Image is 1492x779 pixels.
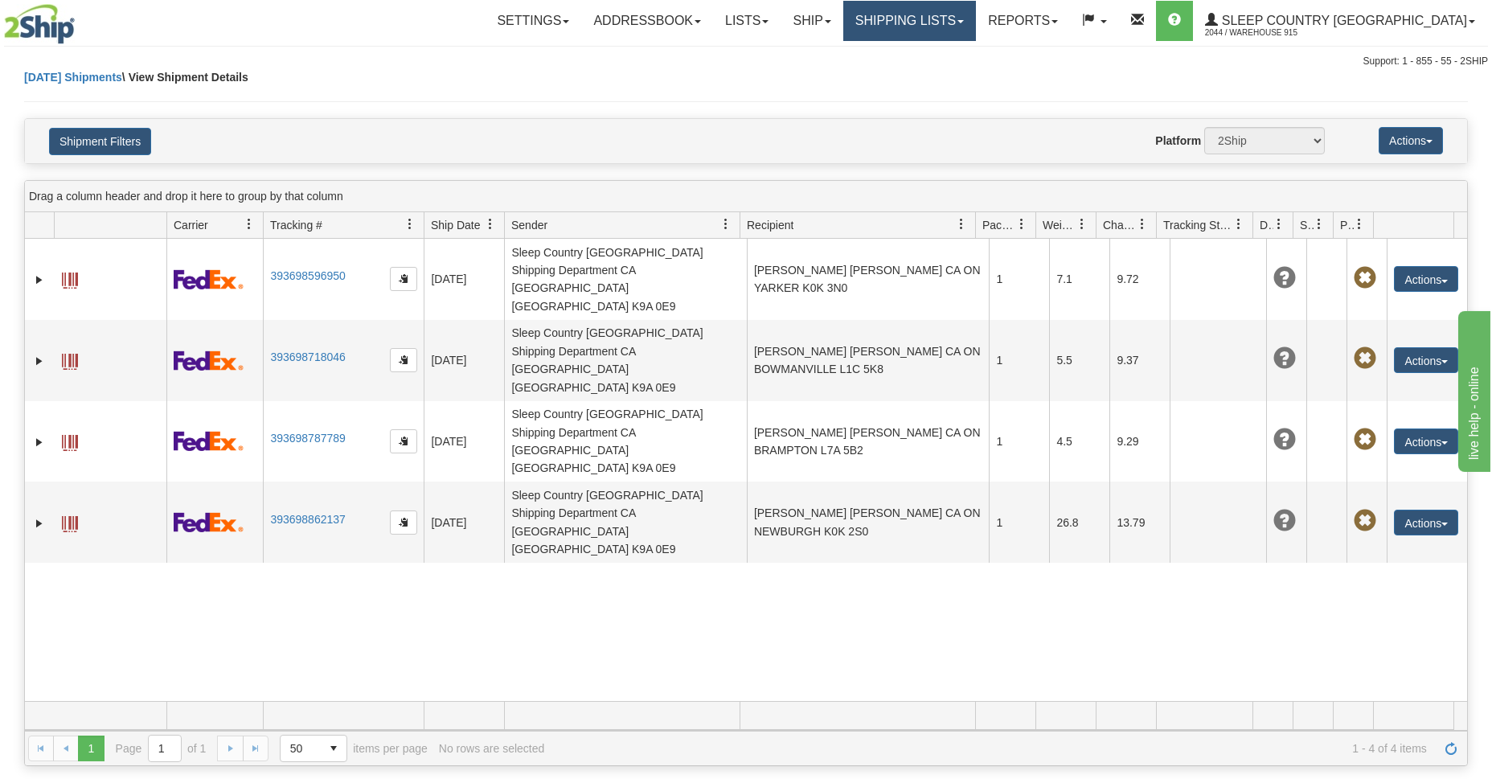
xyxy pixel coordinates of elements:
span: Sender [511,217,547,233]
td: Sleep Country [GEOGRAPHIC_DATA] Shipping Department CA [GEOGRAPHIC_DATA] [GEOGRAPHIC_DATA] K9A 0E9 [504,482,747,563]
a: Weight filter column settings [1068,211,1096,238]
span: Ship Date [431,217,480,233]
span: items per page [280,735,428,762]
span: Pickup Not Assigned [1354,428,1376,451]
span: Charge [1103,217,1137,233]
span: Packages [982,217,1016,233]
label: Platform [1155,133,1201,149]
a: Sender filter column settings [712,211,740,238]
a: Label [62,509,78,535]
button: Copy to clipboard [390,348,417,372]
a: 393698787789 [270,432,345,445]
a: Ship Date filter column settings [477,211,504,238]
a: 393698862137 [270,513,345,526]
span: select [321,736,346,761]
button: Actions [1394,510,1458,535]
a: Recipient filter column settings [948,211,975,238]
span: Carrier [174,217,208,233]
a: Refresh [1438,736,1464,761]
a: Label [62,428,78,453]
a: Expand [31,353,47,369]
span: Unknown [1273,428,1296,451]
td: Sleep Country [GEOGRAPHIC_DATA] Shipping Department CA [GEOGRAPHIC_DATA] [GEOGRAPHIC_DATA] K9A 0E9 [504,239,747,320]
img: 2 - FedEx Express® [174,269,244,289]
div: No rows are selected [439,742,545,755]
img: 2 - FedEx Express® [174,431,244,451]
a: Reports [976,1,1070,41]
span: Page sizes drop down [280,735,347,762]
button: Actions [1394,347,1458,373]
a: Lists [713,1,781,41]
td: [DATE] [424,320,504,401]
span: Pickup Not Assigned [1354,347,1376,370]
td: 1 [989,482,1049,563]
a: Label [62,346,78,372]
span: Pickup Not Assigned [1354,267,1376,289]
a: Delivery Status filter column settings [1265,211,1293,238]
span: 2044 / Warehouse 915 [1205,25,1326,41]
a: Addressbook [581,1,713,41]
td: 1 [989,239,1049,320]
td: [DATE] [424,401,504,482]
button: Copy to clipboard [390,267,417,291]
button: Actions [1394,428,1458,454]
img: 2 - FedEx Express® [174,512,244,532]
a: Packages filter column settings [1008,211,1035,238]
span: Shipment Issues [1300,217,1314,233]
span: 1 - 4 of 4 items [555,742,1427,755]
td: 1 [989,401,1049,482]
img: 2 - FedEx Express® [174,351,244,371]
td: 9.72 [1109,239,1170,320]
td: 9.37 [1109,320,1170,401]
a: Expand [31,434,47,450]
a: Tracking Status filter column settings [1225,211,1252,238]
a: 393698596950 [270,269,345,282]
td: 9.29 [1109,401,1170,482]
td: 13.79 [1109,482,1170,563]
button: Copy to clipboard [390,510,417,535]
td: 7.1 [1049,239,1109,320]
span: Unknown [1273,510,1296,532]
span: Pickup Status [1340,217,1354,233]
span: Tracking Status [1163,217,1233,233]
div: Support: 1 - 855 - 55 - 2SHIP [4,55,1488,68]
td: [DATE] [424,482,504,563]
a: Expand [31,515,47,531]
a: Ship [781,1,842,41]
button: Copy to clipboard [390,429,417,453]
a: Tracking # filter column settings [396,211,424,238]
a: [DATE] Shipments [24,71,122,84]
a: Shipment Issues filter column settings [1305,211,1333,238]
span: Tracking # [270,217,322,233]
a: Settings [485,1,581,41]
td: [DATE] [424,239,504,320]
td: [PERSON_NAME] [PERSON_NAME] CA ON BOWMANVILLE L1C 5K8 [747,320,990,401]
span: Delivery Status [1260,217,1273,233]
td: [PERSON_NAME] [PERSON_NAME] CA ON BRAMPTON L7A 5B2 [747,401,990,482]
div: grid grouping header [25,181,1467,212]
input: Page 1 [149,736,181,761]
button: Actions [1379,127,1443,154]
span: Page of 1 [116,735,207,762]
img: logo2044.jpg [4,4,75,44]
td: 5.5 [1049,320,1109,401]
td: Sleep Country [GEOGRAPHIC_DATA] Shipping Department CA [GEOGRAPHIC_DATA] [GEOGRAPHIC_DATA] K9A 0E9 [504,320,747,401]
div: live help - online [12,10,149,29]
span: 50 [290,740,311,756]
td: 26.8 [1049,482,1109,563]
td: [PERSON_NAME] [PERSON_NAME] CA ON NEWBURGH K0K 2S0 [747,482,990,563]
a: Charge filter column settings [1129,211,1156,238]
td: [PERSON_NAME] [PERSON_NAME] CA ON YARKER K0K 3N0 [747,239,990,320]
span: Page 1 [78,736,104,761]
a: 393698718046 [270,351,345,363]
button: Actions [1394,266,1458,292]
span: Unknown [1273,347,1296,370]
td: 4.5 [1049,401,1109,482]
span: Recipient [747,217,793,233]
a: Label [62,265,78,291]
span: Pickup Not Assigned [1354,510,1376,532]
span: Sleep Country [GEOGRAPHIC_DATA] [1218,14,1467,27]
iframe: chat widget [1455,307,1490,471]
a: Pickup Status filter column settings [1346,211,1373,238]
span: \ View Shipment Details [122,71,248,84]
